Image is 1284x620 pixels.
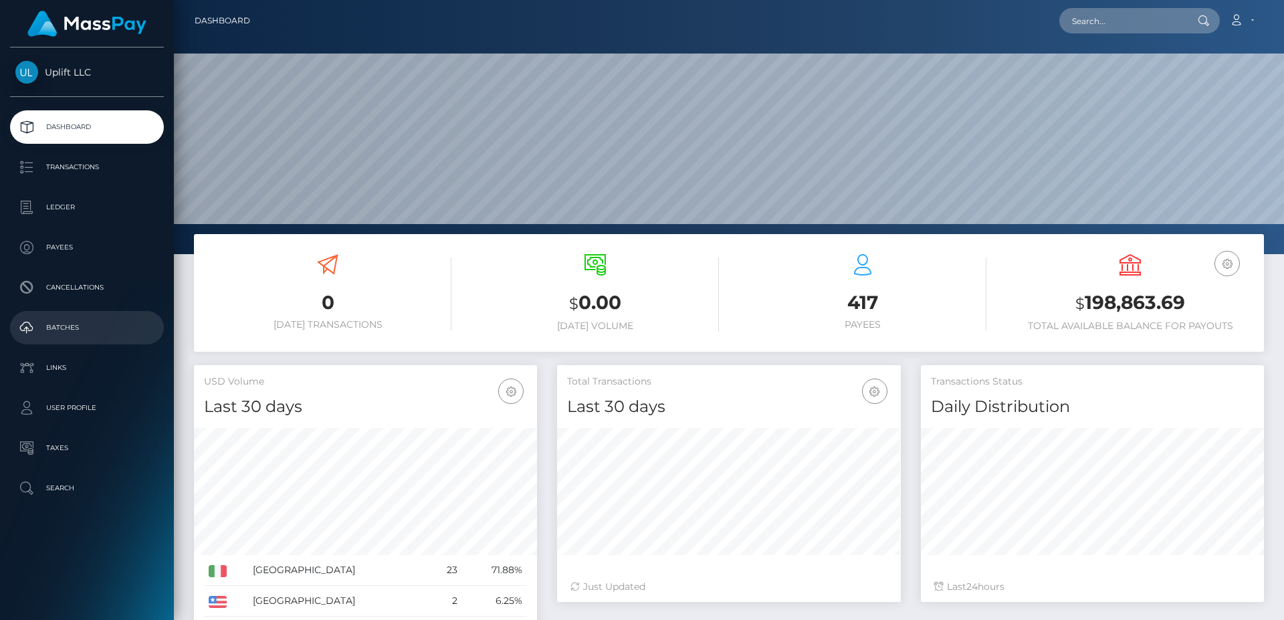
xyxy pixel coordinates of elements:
[15,117,158,137] p: Dashboard
[570,580,887,594] div: Just Updated
[15,278,158,298] p: Cancellations
[204,319,451,330] h6: [DATE] Transactions
[15,398,158,418] p: User Profile
[931,395,1254,419] h4: Daily Distribution
[15,318,158,338] p: Batches
[739,290,986,316] h3: 417
[10,231,164,264] a: Payees
[966,581,978,593] span: 24
[15,438,158,458] p: Taxes
[462,555,527,586] td: 71.88%
[248,586,429,617] td: [GEOGRAPHIC_DATA]
[569,294,578,313] small: $
[10,472,164,505] a: Search
[10,431,164,465] a: Taxes
[471,290,719,317] h3: 0.00
[10,191,164,224] a: Ledger
[209,565,227,577] img: IT.png
[1006,290,1254,317] h3: 198,863.69
[27,11,146,37] img: MassPay Logo
[195,7,250,35] a: Dashboard
[10,150,164,184] a: Transactions
[204,290,451,316] h3: 0
[429,586,462,617] td: 2
[15,358,158,378] p: Links
[204,395,527,419] h4: Last 30 days
[10,311,164,344] a: Batches
[209,596,227,608] img: US.png
[567,375,890,389] h5: Total Transactions
[15,61,38,84] img: Uplift LLC
[567,395,890,419] h4: Last 30 days
[10,351,164,385] a: Links
[10,66,164,78] span: Uplift LLC
[934,580,1251,594] div: Last hours
[15,237,158,257] p: Payees
[1059,8,1185,33] input: Search...
[462,586,527,617] td: 6.25%
[931,375,1254,389] h5: Transactions Status
[471,320,719,332] h6: [DATE] Volume
[248,555,429,586] td: [GEOGRAPHIC_DATA]
[15,478,158,498] p: Search
[10,271,164,304] a: Cancellations
[1075,294,1085,313] small: $
[10,391,164,425] a: User Profile
[15,197,158,217] p: Ledger
[10,110,164,144] a: Dashboard
[15,157,158,177] p: Transactions
[429,555,462,586] td: 23
[739,319,986,330] h6: Payees
[1006,320,1254,332] h6: Total Available Balance for Payouts
[204,375,527,389] h5: USD Volume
